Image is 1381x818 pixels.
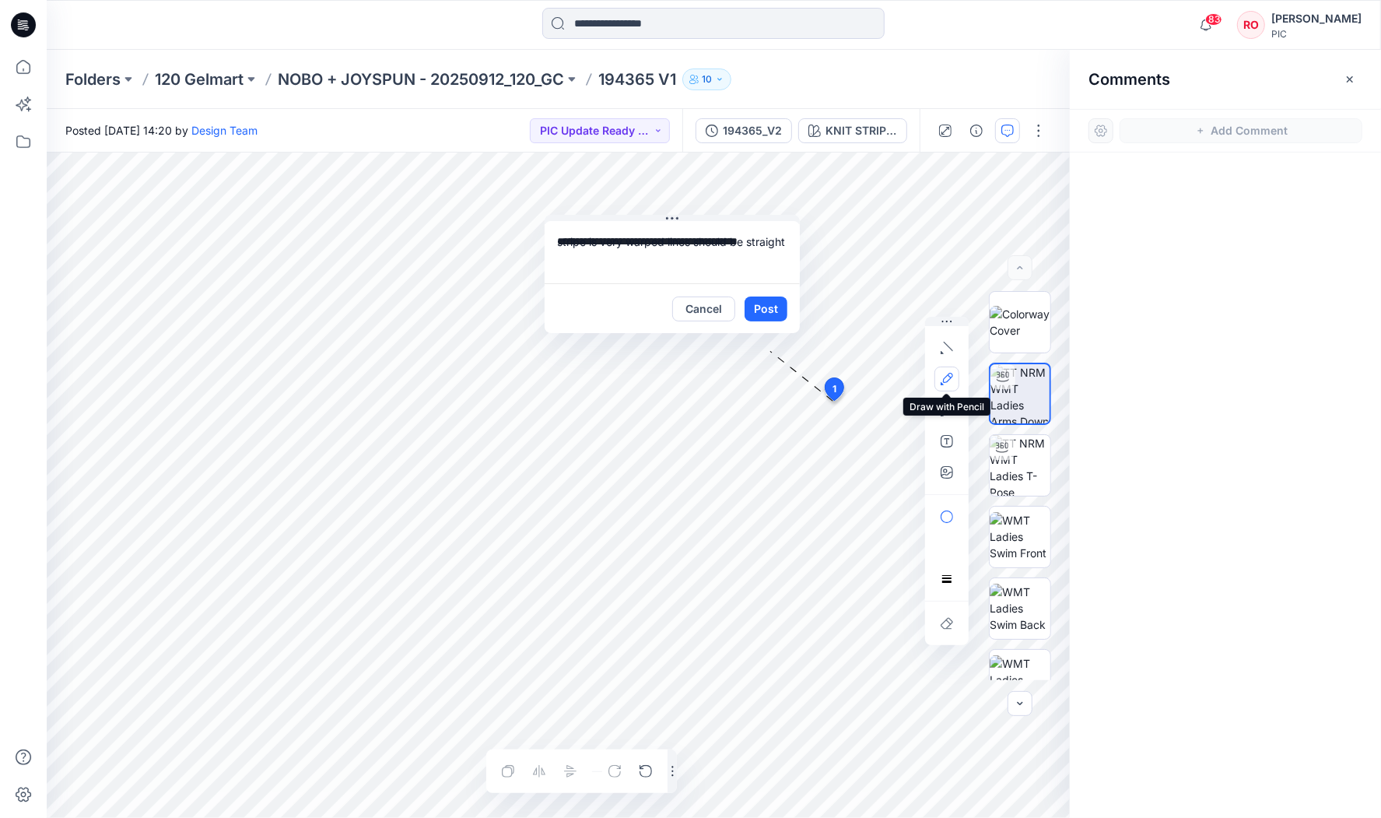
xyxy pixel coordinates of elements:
[798,118,907,143] button: KNIT STRIPE_PLUM CANDY
[964,118,989,143] button: Details
[65,68,121,90] a: Folders
[990,655,1050,704] img: WMT Ladies Swim Left
[598,68,676,90] p: 194365 V1
[990,364,1050,423] img: TT NRM WMT Ladies Arms Down
[990,435,1050,496] img: TT NRM WMT Ladies T-Pose
[745,297,787,321] button: Post
[1271,28,1362,40] div: PIC
[990,584,1050,633] img: WMT Ladies Swim Back
[696,118,792,143] button: 194365_V2
[990,512,1050,561] img: WMT Ladies Swim Front
[1271,9,1362,28] div: [PERSON_NAME]
[278,68,564,90] a: NOBO + JOYSPUN - 20250912_120_GC
[191,124,258,137] a: Design Team
[1237,11,1265,39] div: RO
[682,68,731,90] button: 10
[832,382,836,396] span: 1
[672,297,735,321] button: Cancel
[723,122,782,139] div: 194365_V2
[1120,118,1362,143] button: Add Comment
[1205,13,1222,26] span: 83
[825,122,897,139] div: KNIT STRIPE_PLUM CANDY
[155,68,244,90] a: 120 Gelmart
[65,122,258,139] span: Posted [DATE] 14:20 by
[990,306,1050,339] img: Colorway Cover
[1088,70,1170,89] h2: Comments
[702,71,712,88] p: 10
